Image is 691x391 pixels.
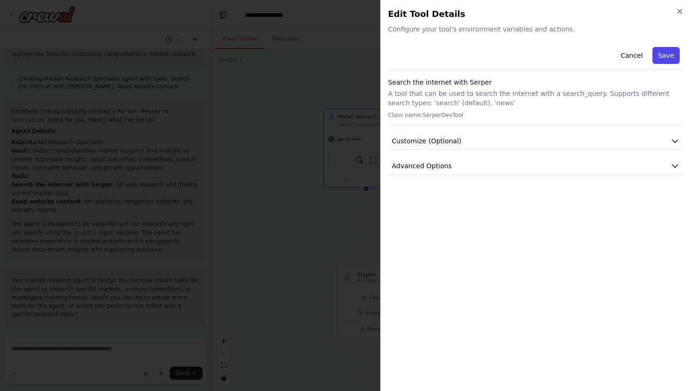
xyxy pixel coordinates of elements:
[652,47,680,64] button: Save
[388,89,684,108] p: A tool that can be used to search the internet with a search_query. Supports different search typ...
[388,78,684,87] h3: Search the internet with Serper
[388,157,684,175] button: Advanced Options
[388,24,684,34] span: Configure your tool's environment variables and actions.
[388,111,684,119] p: Class name: SerperDevTool
[615,47,648,64] button: Cancel
[392,161,452,171] span: Advanced Options
[392,136,462,146] span: Customize (Optional)
[388,133,684,150] button: Customize (Optional)
[388,8,684,21] h2: Edit Tool Details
